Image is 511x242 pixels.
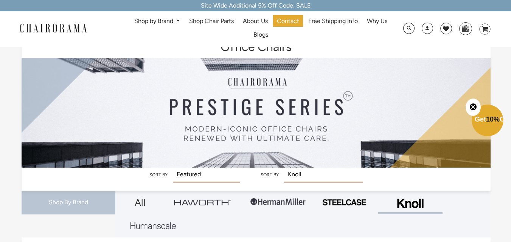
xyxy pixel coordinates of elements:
span: Contact [277,17,299,25]
span: Why Us [367,17,387,25]
span: Get Off [475,116,509,123]
label: Sort by [149,172,168,177]
img: Group-1.png [250,191,306,213]
span: 10% [486,116,500,123]
button: Close teaser [466,99,481,116]
img: PHOTO-2024-07-09-00-53-10-removebg-preview.png [322,198,367,207]
span: About Us [243,17,268,25]
a: Contact [273,15,303,27]
span: Free Shipping Info [308,17,358,25]
img: WhatsApp_Image_2024-07-12_at_16.23.01.webp [460,23,471,34]
img: chairorama [16,22,91,35]
img: Group_4be16a4b-c81a-4a6e-a540-764d0a8faf6e.png [174,199,231,205]
img: Office Chairs [22,38,491,168]
img: Frame_4.png [395,194,426,213]
div: Shop By Brand [22,191,115,214]
label: Sort by [261,172,279,177]
a: About Us [239,15,272,27]
span: Blogs [253,31,268,39]
span: Shop Chair Parts [189,17,234,25]
div: Get10%OffClose teaser [472,105,503,137]
nav: DesktopNavigation [123,15,399,43]
a: Shop by Brand [130,15,184,27]
a: Why Us [363,15,391,27]
a: Blogs [250,29,272,41]
a: Free Shipping Info [304,15,362,27]
img: Layer_1_1.png [130,222,176,229]
a: All [121,191,159,214]
iframe: Tidio Chat [408,193,508,229]
a: Shop Chair Parts [185,15,238,27]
